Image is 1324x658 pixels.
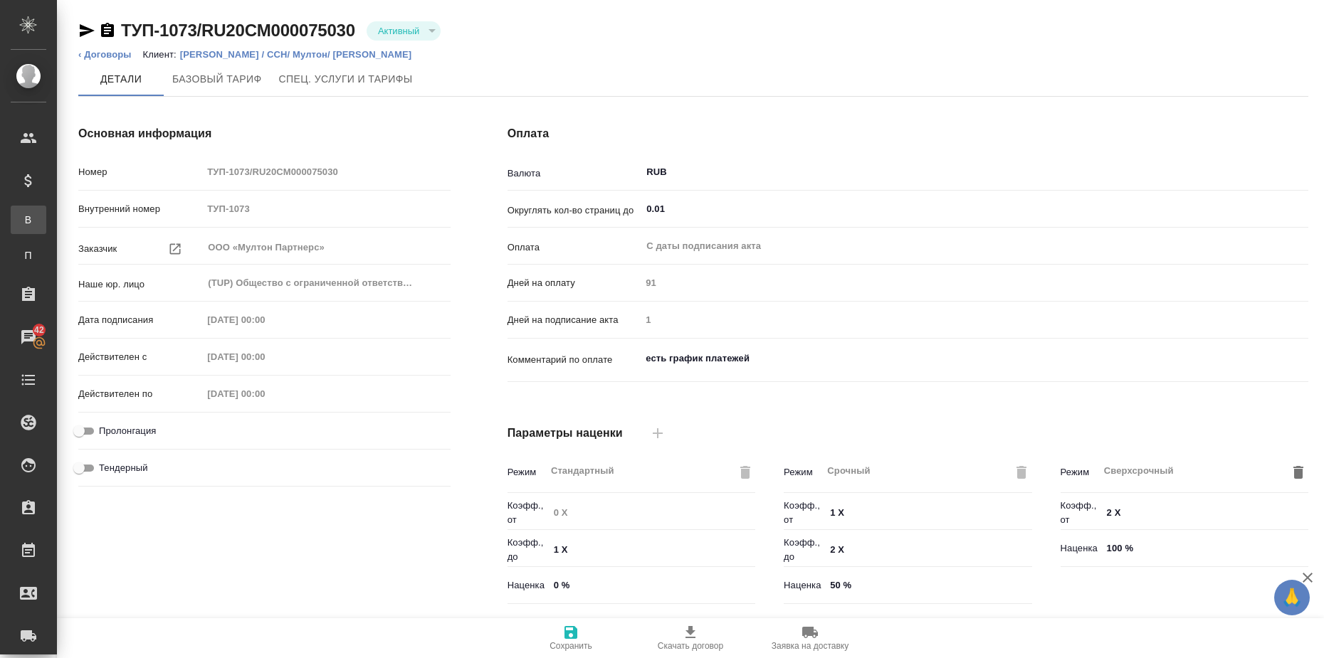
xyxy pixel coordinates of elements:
button: Заявка на доставку [750,618,870,658]
span: В [18,213,39,227]
input: Пустое поле [202,198,450,219]
button: Скачать договор [631,618,750,658]
button: Активный [374,25,424,37]
p: Режим [784,465,821,479]
p: Режим [1061,465,1098,479]
button: Open [1301,208,1303,211]
p: Дата подписания [78,313,202,327]
p: Наценка [1061,541,1102,556]
p: Дней на оплату [508,276,641,290]
input: Пустое поле [202,309,327,330]
input: Пустое поле [202,346,327,367]
input: Пустое поле [549,503,755,524]
p: Коэфф., до [508,536,549,564]
span: 🙏 [1280,583,1304,612]
input: Пустое поле [202,383,327,404]
p: Внутренний номер [78,202,202,216]
button: Скопировать ссылку [99,22,116,39]
span: Базовый тариф [172,70,262,88]
span: Заявка на доставку [772,641,848,651]
span: Сохранить [550,641,592,651]
a: В [11,206,46,234]
span: Спец. услуги и тарифы [279,70,413,88]
nav: breadcrumb [78,48,1308,62]
p: Коэфф., от [1061,499,1102,527]
span: Скачать договор [658,641,723,651]
p: Округлять кол-во страниц до [508,203,641,218]
span: П [18,248,39,262]
a: 42 [4,319,53,355]
p: Наше юр. лицо [78,277,202,292]
button: Сохранить [511,618,631,658]
div: Активный [367,21,441,41]
button: Удалить режим [1288,462,1309,483]
input: Пустое поле [641,309,1308,330]
h4: Параметры наценки [508,425,641,442]
input: ✎ Введи что-нибудь [549,540,755,561]
span: 42 [26,323,53,337]
p: Оплата [508,240,641,255]
textarea: есть график платежей [641,346,1308,371]
button: Скопировать ссылку для ЯМессенджера [78,22,95,39]
p: Клиент: [143,49,180,60]
p: Коэфф., от [508,499,549,527]
h4: Основная информация [78,125,451,142]
p: Наценка [508,578,549,593]
input: Пустое поле [641,272,1308,293]
span: Детали [87,70,155,88]
p: Коэфф., от [784,499,825,527]
span: Пролонгация [99,424,156,438]
a: [PERSON_NAME] / CCH/ Мултон/ [PERSON_NAME] [180,49,423,60]
input: ✎ Введи что-нибудь [549,575,755,595]
a: ‹ Договоры [78,49,132,60]
input: ✎ Введи что-нибудь [825,503,1031,524]
p: Действителен по [78,387,202,401]
p: Дней на подписание акта [508,313,641,327]
a: ТУП-1073/RU20CM000075030 [121,21,355,40]
input: ✎ Введи что-нибудь [1102,503,1308,524]
p: Действителен с [78,350,202,364]
input: Пустое поле [202,161,450,182]
button: 🙏 [1274,580,1310,615]
button: Перейти к контрагентам клиента [159,233,191,265]
p: Номер [78,165,202,179]
span: Тендерный [99,461,148,475]
p: Коэфф., до [784,536,825,564]
p: Наценка [784,578,825,593]
p: Режим [508,465,545,479]
input: ✎ Введи что-нибудь [825,540,1031,561]
input: ✎ Введи что-нибудь [1102,538,1308,558]
p: Комментарий по оплате [508,353,641,367]
a: П [11,241,46,270]
h4: Оплата [508,125,1308,142]
input: ✎ Введи что-нибудь [825,575,1031,595]
p: Валюта [508,166,641,181]
button: Open [1301,169,1303,171]
p: Заказчик [78,242,117,256]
